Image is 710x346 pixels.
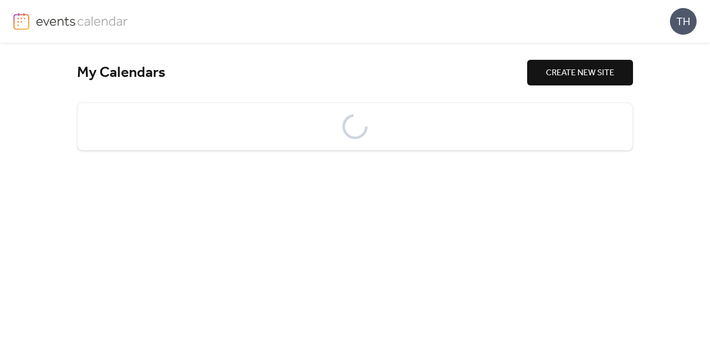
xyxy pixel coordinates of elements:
button: CREATE NEW SITE [527,60,633,85]
img: logo-type [36,13,128,29]
img: logo [13,13,29,30]
div: TH [670,8,697,35]
div: My Calendars [77,64,527,82]
span: CREATE NEW SITE [546,67,614,80]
